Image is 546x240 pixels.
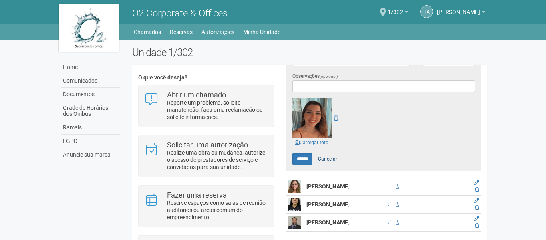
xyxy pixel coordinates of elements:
[61,88,120,101] a: Documentos
[288,180,301,193] img: user.png
[475,205,479,210] a: Excluir membro
[167,141,248,149] strong: Solicitar uma autorização
[420,5,433,18] a: TA
[138,75,274,81] h4: O que você deseja?
[145,192,268,221] a: Fazer uma reserva Reserve espaços como salas de reunião, auditórios ou áreas comum do empreendime...
[388,1,403,15] span: 1/302
[475,187,479,192] a: Excluir membro
[288,198,301,211] img: user.png
[59,4,119,52] img: logo.jpg
[292,138,331,147] a: Carregar foto
[437,1,480,15] span: Thamiris Abdala
[437,10,485,16] a: [PERSON_NAME]
[61,148,120,161] a: Anuncie sua marca
[475,223,479,228] a: Excluir membro
[167,99,268,121] p: Reporte um problema, solicite manutenção, faça uma reclamação ou solicite informações.
[167,149,268,171] p: Realize uma obra ou mudança, autorize o acesso de prestadores de serviço e convidados para sua un...
[167,199,268,221] p: Reserve espaços como salas de reunião, auditórios ou áreas comum do empreendimento.
[314,153,342,165] a: Cancelar
[334,115,338,121] a: Remover
[292,73,338,80] label: Observações
[170,26,193,38] a: Reservas
[145,141,268,171] a: Solicitar uma autorização Realize uma obra ou mudança, autorize o acesso de prestadores de serviç...
[292,98,332,138] img: GetFile
[61,135,120,148] a: LGPD
[132,8,228,19] span: O2 Corporate & Offices
[145,91,268,121] a: Abrir um chamado Reporte um problema, solicite manutenção, faça uma reclamação ou solicite inform...
[201,26,234,38] a: Autorizações
[61,121,120,135] a: Ramais
[61,74,120,88] a: Comunicados
[132,46,488,58] h2: Unidade 1/302
[388,10,408,16] a: 1/302
[167,191,227,199] strong: Fazer uma reserva
[61,101,120,121] a: Grade de Horários dos Ônibus
[288,216,301,229] img: user.png
[167,91,226,99] strong: Abrir um chamado
[474,216,479,222] a: Editar membro
[320,74,338,79] span: (opcional)
[306,219,350,226] strong: [PERSON_NAME]
[474,180,479,186] a: Editar membro
[134,26,161,38] a: Chamados
[306,183,350,190] strong: [PERSON_NAME]
[61,61,120,74] a: Home
[306,201,350,208] strong: [PERSON_NAME]
[243,26,280,38] a: Minha Unidade
[474,198,479,204] a: Editar membro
